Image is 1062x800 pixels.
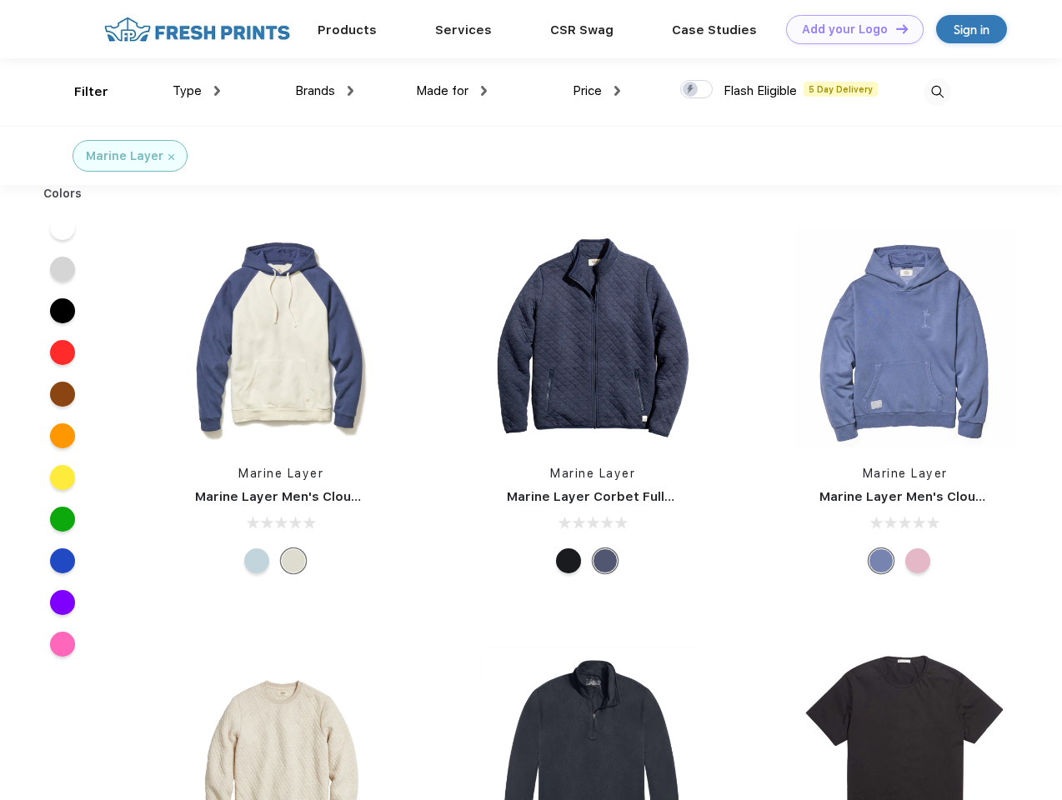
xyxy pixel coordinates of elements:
img: filter_cancel.svg [168,154,174,160]
div: Add your Logo [802,22,888,37]
img: func=resize&h=266 [170,227,392,448]
div: Black [556,548,581,573]
span: Type [173,83,202,98]
a: Marine Layer [238,467,323,480]
a: CSR Swag [550,22,614,37]
div: Colors [31,185,95,202]
div: Navy/Cream [281,548,306,573]
span: Price [573,83,602,98]
img: dropdown.png [614,86,620,96]
a: Marine Layer [863,467,948,480]
img: dropdown.png [214,86,220,96]
a: Marine Layer [550,467,635,480]
img: fo%20logo%202.webp [99,15,295,44]
div: Marine Layer [86,147,163,165]
span: 5 Day Delivery [804,82,878,97]
img: DT [896,24,908,33]
div: Navy [593,548,618,573]
div: Cool Ombre [244,548,269,573]
div: Sign in [954,20,989,39]
a: Marine Layer Corbet Full-Zip Jacket [507,489,738,504]
img: dropdown.png [348,86,353,96]
span: Brands [295,83,335,98]
img: desktop_search.svg [924,78,951,106]
img: func=resize&h=266 [482,227,704,448]
span: Flash Eligible [724,83,797,98]
div: Vintage Indigo [869,548,894,573]
div: Filter [74,82,108,102]
a: Services [435,22,492,37]
a: Marine Layer Men's Cloud 9 Fleece Hoodie [195,489,467,504]
a: Sign in [936,15,1007,43]
a: Products [318,22,377,37]
img: func=resize&h=266 [794,227,1016,448]
img: dropdown.png [481,86,487,96]
div: Lilas [905,548,930,573]
span: Made for [416,83,468,98]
